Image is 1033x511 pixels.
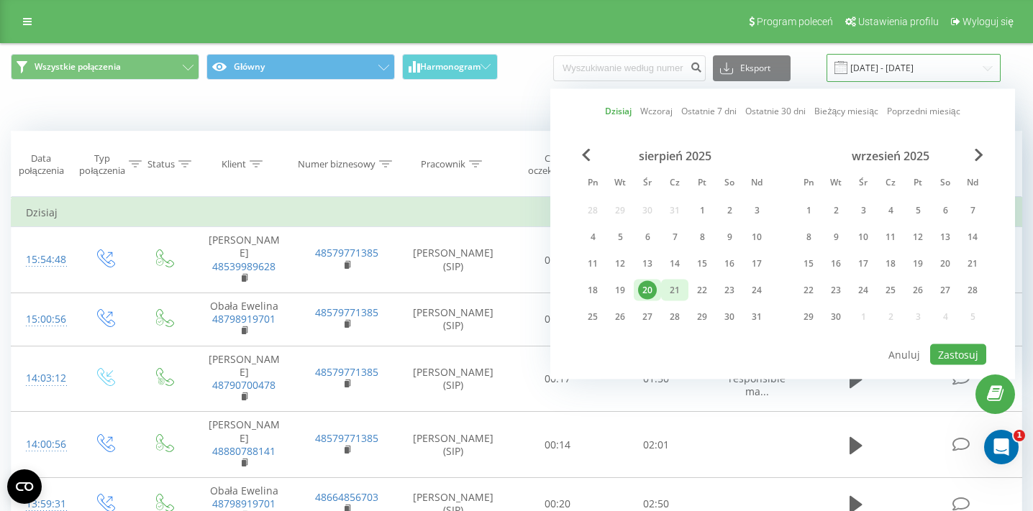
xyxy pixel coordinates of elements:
abbr: piątek [907,173,929,195]
td: 00:12 [509,227,607,293]
abbr: niedziela [746,173,768,195]
abbr: wtorek [825,173,847,195]
iframe: Intercom live chat [984,430,1019,464]
abbr: niedziela [962,173,983,195]
div: 25 [881,281,900,300]
div: 9 [720,228,739,247]
div: śr 3 wrz 2025 [850,200,877,221]
td: [PERSON_NAME] [193,227,296,293]
div: śr 13 sie 2025 [634,253,661,275]
div: śr 10 wrz 2025 [850,226,877,248]
div: 13 [936,228,955,247]
div: pt 15 sie 2025 [688,253,716,275]
div: wt 12 sie 2025 [606,253,634,275]
div: 2 [827,201,845,220]
div: wt 30 wrz 2025 [822,306,850,328]
div: Data połączenia [12,152,70,177]
td: [PERSON_NAME] [193,412,296,478]
td: 00:17 [509,346,607,412]
abbr: sobota [934,173,956,195]
div: Pracownik [421,158,465,170]
div: pt 29 sie 2025 [688,306,716,328]
div: 25 [583,308,602,326]
button: Główny [206,54,395,80]
div: 14:00:56 [26,431,60,459]
div: sob 9 sie 2025 [716,226,743,248]
div: sob 27 wrz 2025 [932,280,959,301]
div: 18 [583,281,602,300]
td: 00:14 [509,412,607,478]
button: Open CMP widget [7,469,42,504]
button: Eksport [713,55,791,81]
div: sob 6 wrz 2025 [932,200,959,221]
div: pon 22 wrz 2025 [795,280,822,301]
td: 02:01 [607,412,706,478]
div: śr 6 sie 2025 [634,226,661,248]
a: 48798919701 [212,312,276,326]
div: 14 [665,254,684,273]
a: Poprzedni miesiąc [887,104,960,118]
div: 26 [611,308,629,326]
a: 48539989628 [212,259,276,273]
a: 48579771385 [315,246,378,259]
div: ndz 21 wrz 2025 [959,253,986,275]
div: wt 2 wrz 2025 [822,200,850,221]
abbr: wtorek [609,173,631,195]
div: 14:03:12 [26,364,60,392]
div: 15 [799,254,818,273]
div: 19 [909,254,927,273]
div: 4 [881,201,900,220]
td: [PERSON_NAME] (SIP) [398,346,509,412]
div: 14 [963,228,982,247]
div: 3 [747,201,766,220]
div: czw 18 wrz 2025 [877,253,904,275]
div: 1 [693,201,711,220]
div: 29 [799,308,818,326]
div: pon 11 sie 2025 [579,253,606,275]
div: ndz 31 sie 2025 [743,306,770,328]
abbr: czwartek [880,173,901,195]
div: wrzesień 2025 [795,149,986,163]
abbr: środa [852,173,874,195]
div: pon 25 sie 2025 [579,306,606,328]
div: 7 [963,201,982,220]
div: 26 [909,281,927,300]
div: czw 4 wrz 2025 [877,200,904,221]
div: wt 19 sie 2025 [606,280,634,301]
div: pt 8 sie 2025 [688,226,716,248]
td: [PERSON_NAME] (SIP) [398,293,509,346]
div: 16 [720,254,739,273]
div: śr 17 wrz 2025 [850,253,877,275]
div: 15:00:56 [26,305,60,333]
div: 8 [693,228,711,247]
td: [PERSON_NAME] (SIP) [398,227,509,293]
div: 24 [854,281,873,300]
div: pon 18 sie 2025 [579,280,606,301]
div: 17 [854,254,873,273]
td: Obała Ewelina [193,293,296,346]
a: Ostatnie 30 dni [745,104,806,118]
div: wt 9 wrz 2025 [822,226,850,248]
div: 1 [799,201,818,220]
div: 30 [720,308,739,326]
div: czw 28 sie 2025 [661,306,688,328]
button: Zastosuj [930,344,986,365]
abbr: piątek [691,173,713,195]
div: 28 [665,308,684,326]
div: ndz 14 wrz 2025 [959,226,986,248]
a: 48579771385 [315,365,378,379]
a: 48798919701 [212,497,276,510]
div: pon 8 wrz 2025 [795,226,822,248]
div: śr 27 sie 2025 [634,306,661,328]
div: 29 [693,308,711,326]
a: Bieżący miesiąc [814,104,878,118]
span: 1 [1014,430,1025,441]
div: 3 [854,201,873,220]
div: sob 13 wrz 2025 [932,226,959,248]
div: 12 [611,254,629,273]
div: sob 20 wrz 2025 [932,253,959,275]
div: 11 [583,254,602,273]
td: [PERSON_NAME] [193,346,296,412]
div: 15:54:48 [26,246,60,274]
div: ndz 7 wrz 2025 [959,200,986,221]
